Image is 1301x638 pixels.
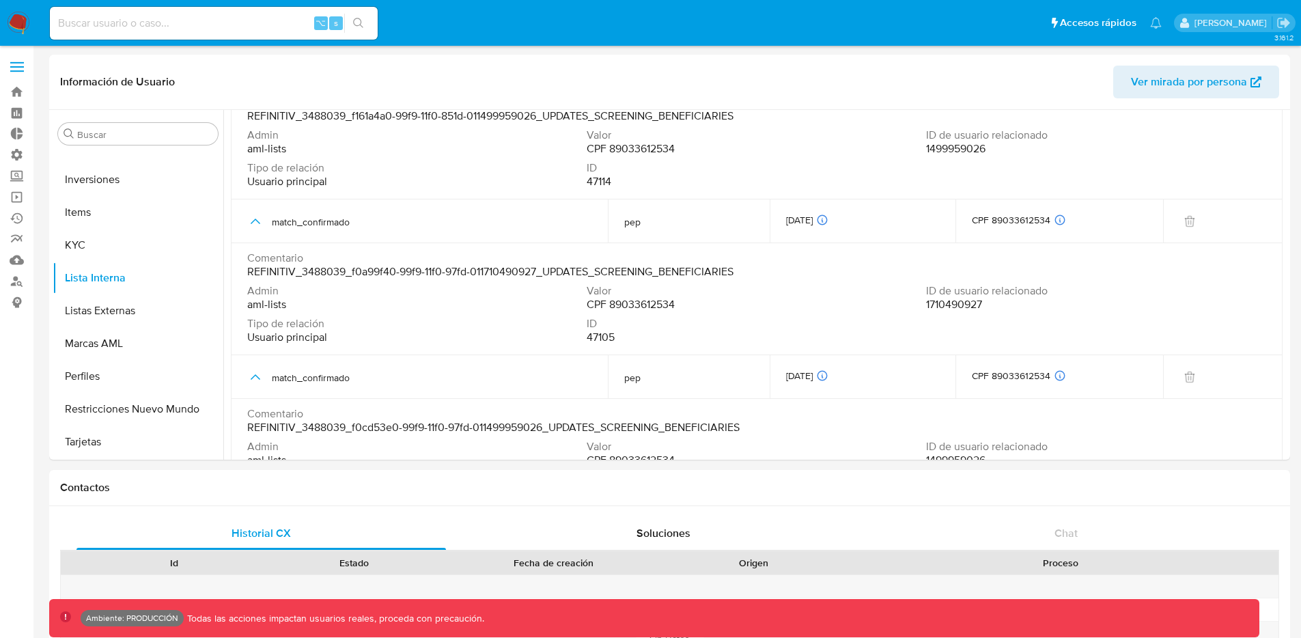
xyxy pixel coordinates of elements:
[53,294,223,327] button: Listas Externas
[344,14,372,33] button: search-icon
[334,16,338,29] span: s
[232,525,291,541] span: Historial CX
[53,196,223,229] button: Items
[77,128,212,141] input: Buscar
[184,612,484,625] p: Todas las acciones impactan usuarios reales, proceda con precaución.
[1054,525,1078,541] span: Chat
[316,16,326,29] span: ⌥
[1150,17,1162,29] a: Notificaciones
[1060,16,1136,30] span: Accesos rápidos
[86,615,178,621] p: Ambiente: PRODUCCIÓN
[60,481,1279,495] h1: Contactos
[673,556,834,570] div: Origen
[274,556,434,570] div: Estado
[53,163,223,196] button: Inversiones
[53,426,223,458] button: Tarjetas
[50,14,378,32] input: Buscar usuario o caso...
[453,556,654,570] div: Fecha de creación
[1113,66,1279,98] button: Ver mirada por persona
[1276,16,1291,30] a: Salir
[853,556,1269,570] div: Proceso
[1131,66,1247,98] span: Ver mirada por persona
[53,327,223,360] button: Marcas AML
[636,525,690,541] span: Soluciones
[64,128,74,139] button: Buscar
[60,75,175,89] h1: Información de Usuario
[53,393,223,426] button: Restricciones Nuevo Mundo
[94,556,255,570] div: Id
[1194,16,1272,29] p: joaquin.galliano@mercadolibre.com
[53,229,223,262] button: KYC
[53,360,223,393] button: Perfiles
[53,262,223,294] button: Lista Interna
